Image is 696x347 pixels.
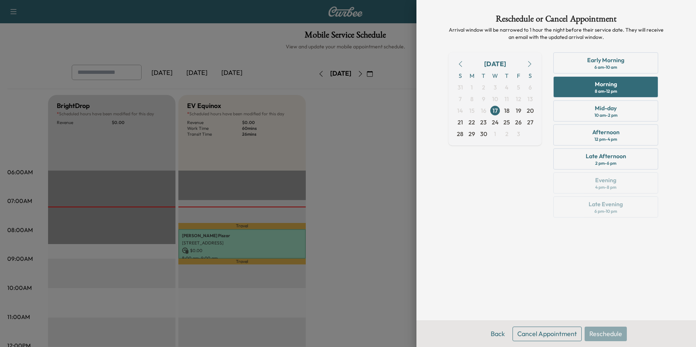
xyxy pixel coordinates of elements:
div: Late Afternoon [586,152,626,160]
span: 3 [517,129,520,138]
span: 28 [457,129,463,138]
span: 20 [527,106,534,115]
span: 26 [515,118,522,127]
p: Arrival window will be narrowed to 1 hour the night before their service date. They will receive ... [448,26,664,41]
span: 3 [494,83,497,92]
span: 13 [527,95,533,103]
span: 21 [458,118,463,127]
h1: Reschedule or Cancel Appointment [448,15,664,26]
div: Early Morning [587,56,624,64]
span: 5 [517,83,520,92]
span: M [466,70,478,81]
span: S [454,70,466,81]
span: T [501,70,513,81]
span: 16 [481,106,486,115]
span: 7 [459,95,462,103]
span: 1 [471,83,473,92]
span: 1 [494,129,496,138]
span: 12 [516,95,521,103]
span: 4 [505,83,509,92]
span: 2 [505,129,509,138]
span: 14 [457,106,463,115]
span: W [489,70,501,81]
button: Cancel Appointment [513,327,582,341]
span: 17 [493,106,498,115]
div: [DATE] [484,59,506,69]
span: F [513,70,524,81]
div: 10 am - 2 pm [594,112,617,118]
span: 15 [469,106,475,115]
span: T [478,70,489,81]
button: Back [486,327,510,341]
span: 6 [529,83,532,92]
span: 9 [482,95,485,103]
span: 23 [480,118,487,127]
span: 19 [516,106,521,115]
span: 2 [482,83,485,92]
div: 2 pm - 6 pm [595,160,616,166]
span: S [524,70,536,81]
div: Morning [595,80,617,88]
span: 11 [505,95,509,103]
div: 12 pm - 4 pm [594,136,617,142]
span: 25 [503,118,510,127]
span: 24 [492,118,499,127]
span: 8 [470,95,474,103]
span: 27 [527,118,533,127]
div: Mid-day [595,104,617,112]
div: Afternoon [592,128,620,136]
span: 22 [468,118,475,127]
div: 6 am - 10 am [594,64,617,70]
span: 29 [468,129,475,138]
span: 30 [480,129,487,138]
div: 8 am - 12 pm [595,88,617,94]
span: 18 [504,106,510,115]
span: 10 [492,95,498,103]
span: 31 [458,83,463,92]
